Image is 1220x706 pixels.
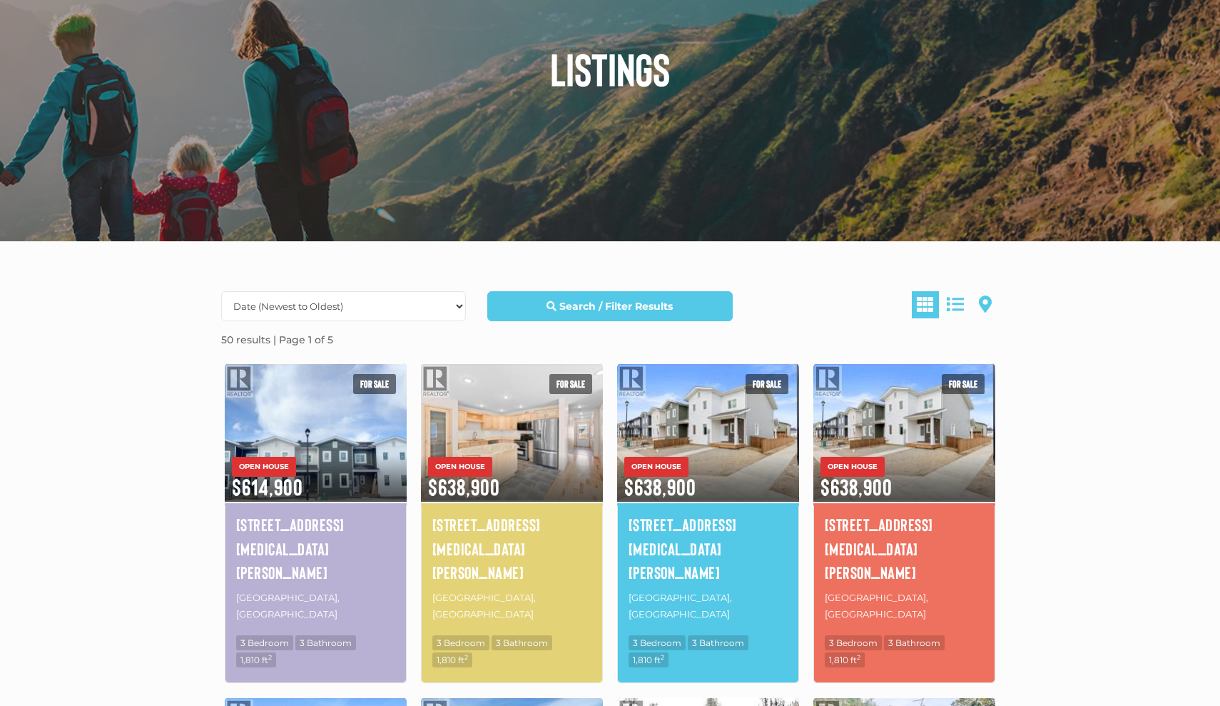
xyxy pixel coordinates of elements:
img: 218 WITCH HAZEL DRIVE, Whitehorse, Yukon [421,361,603,503]
span: OPEN HOUSE [820,457,885,477]
span: 1,810 ft [629,652,669,667]
a: [STREET_ADDRESS][MEDICAL_DATA][PERSON_NAME] [432,513,591,585]
p: [GEOGRAPHIC_DATA], [GEOGRAPHIC_DATA] [432,588,591,625]
sup: 2 [857,653,860,661]
span: For sale [942,374,985,394]
p: [GEOGRAPHIC_DATA], [GEOGRAPHIC_DATA] [236,588,395,625]
span: 1,810 ft [825,652,865,667]
span: $614,900 [225,455,407,502]
a: [STREET_ADDRESS][MEDICAL_DATA][PERSON_NAME] [629,513,788,585]
img: 212 WITCH HAZEL DRIVE, Whitehorse, Yukon [617,361,799,503]
span: 3 Bathroom [492,635,552,650]
p: [GEOGRAPHIC_DATA], [GEOGRAPHIC_DATA] [629,588,788,625]
strong: Search / Filter Results [559,300,673,313]
span: OPEN HOUSE [624,457,688,477]
span: 3 Bedroom [236,635,293,650]
sup: 2 [268,653,272,661]
sup: 2 [661,653,664,661]
span: For sale [746,374,788,394]
img: 214 WITCH HAZEL DRIVE, Whitehorse, Yukon [813,361,995,503]
strong: 50 results | Page 1 of 5 [221,333,333,346]
span: 3 Bathroom [295,635,356,650]
span: $638,900 [421,455,603,502]
a: [STREET_ADDRESS][MEDICAL_DATA][PERSON_NAME] [825,513,984,585]
a: Search / Filter Results [487,291,732,321]
span: 3 Bathroom [884,635,945,650]
span: 1,810 ft [236,652,276,667]
span: OPEN HOUSE [428,457,492,477]
span: $638,900 [617,455,799,502]
span: 1,810 ft [432,652,472,667]
span: 3 Bathroom [688,635,748,650]
span: For sale [353,374,396,394]
sup: 2 [464,653,468,661]
a: [STREET_ADDRESS][MEDICAL_DATA][PERSON_NAME] [236,513,395,585]
span: $638,900 [813,455,995,502]
img: 216 WITCH HAZEL DRIVE, Whitehorse, Yukon [225,361,407,503]
span: 3 Bedroom [432,635,489,650]
h1: Listings [210,46,1010,91]
span: OPEN HOUSE [232,457,296,477]
span: 3 Bedroom [629,635,686,650]
span: For sale [549,374,592,394]
p: [GEOGRAPHIC_DATA], [GEOGRAPHIC_DATA] [825,588,984,625]
span: 3 Bedroom [825,635,882,650]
